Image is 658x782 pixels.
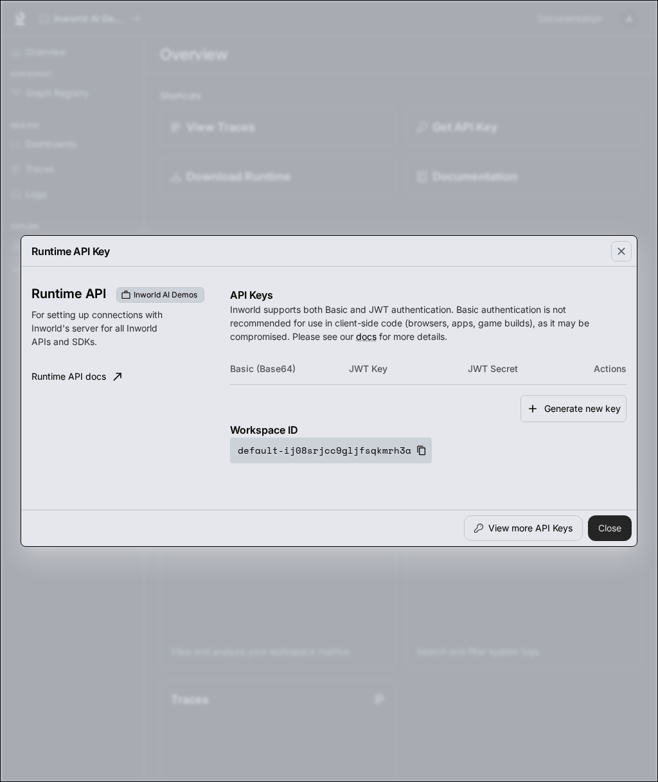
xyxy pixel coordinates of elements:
button: View more API Keys [464,515,583,541]
th: Actions [587,353,627,384]
th: JWT Key [349,353,468,384]
button: Generate new key [520,395,627,423]
div: These keys will apply to your current workspace only [116,287,204,303]
p: Runtime API Key [31,244,110,259]
button: Close [588,515,632,541]
p: Inworld supports both Basic and JWT authentication. Basic authentication is not recommended for u... [230,303,627,343]
p: Workspace ID [230,422,627,438]
p: For setting up connections with Inworld's server for all Inworld APIs and SDKs. [31,308,172,348]
h3: Runtime API [31,287,106,300]
th: JWT Secret [468,353,587,384]
p: API Keys [230,287,627,303]
span: Inworld AI Demos [129,289,202,301]
a: docs [356,331,377,342]
th: Basic (Base64) [230,353,349,384]
a: Runtime API docs [26,364,127,389]
button: default-ij08srjcc9gljfsqkmrh3a [230,438,432,463]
